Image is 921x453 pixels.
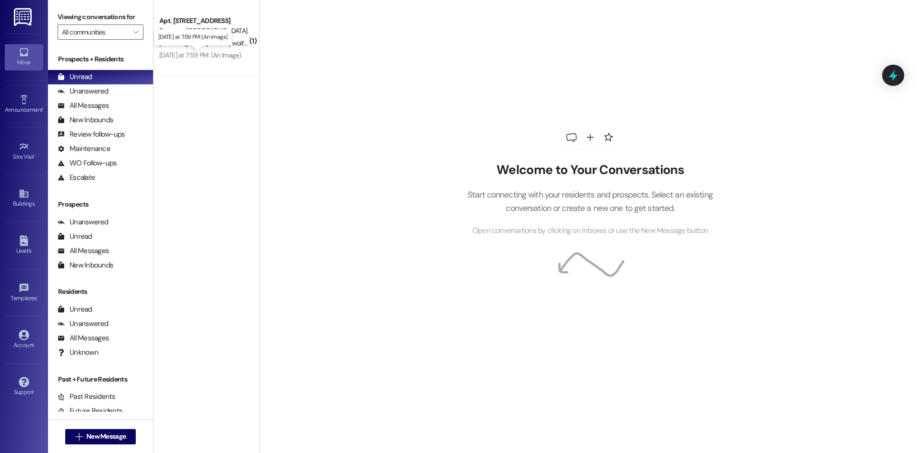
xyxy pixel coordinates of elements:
[159,51,241,59] div: [DATE] at 7:59 PM: (An Image)
[58,232,92,242] div: Unread
[5,44,43,70] a: Inbox
[58,319,108,329] div: Unanswered
[472,225,708,237] span: Open conversations by clicking on inboxes or use the New Message button
[62,24,128,40] input: All communities
[48,54,153,64] div: Prospects + Residents
[158,33,228,41] p: [DATE] at 7:59 PM: (An Image)
[14,8,34,26] img: ResiDesk Logo
[58,173,95,183] div: Escalate
[5,186,43,211] a: Buildings
[86,431,126,441] span: New Message
[58,10,143,24] label: Viewing conversations for
[48,199,153,209] div: Prospects
[5,280,43,306] a: Templates •
[133,28,138,36] i: 
[5,327,43,353] a: Account
[58,129,125,139] div: Review follow-ups
[5,232,43,258] a: Leads
[58,144,110,154] div: Maintenance
[159,16,248,26] div: Apt. [STREET_ADDRESS]
[5,139,43,164] a: Site Visit •
[75,433,83,441] i: 
[37,293,38,300] span: •
[58,406,122,416] div: Future Residents
[58,260,113,270] div: New Inbounds
[58,217,108,227] div: Unanswered
[159,26,248,36] div: Property: [GEOGRAPHIC_DATA]
[58,86,108,96] div: Unanswered
[210,39,247,47] span: M. Greywolf
[58,333,109,343] div: All Messages
[58,101,109,111] div: All Messages
[43,105,44,112] span: •
[453,188,727,215] p: Start connecting with your residents and prospects. Select an existing conversation or create a n...
[58,72,92,82] div: Unread
[65,429,136,444] button: New Message
[58,304,92,314] div: Unread
[58,246,109,256] div: All Messages
[58,115,113,125] div: New Inbounds
[58,158,117,168] div: WO Follow-ups
[35,152,36,159] span: •
[159,39,210,47] span: [PERSON_NAME]
[58,392,116,402] div: Past Residents
[48,374,153,384] div: Past + Future Residents
[48,287,153,297] div: Residents
[5,374,43,400] a: Support
[58,348,98,358] div: Unknown
[453,163,727,178] h2: Welcome to Your Conversations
